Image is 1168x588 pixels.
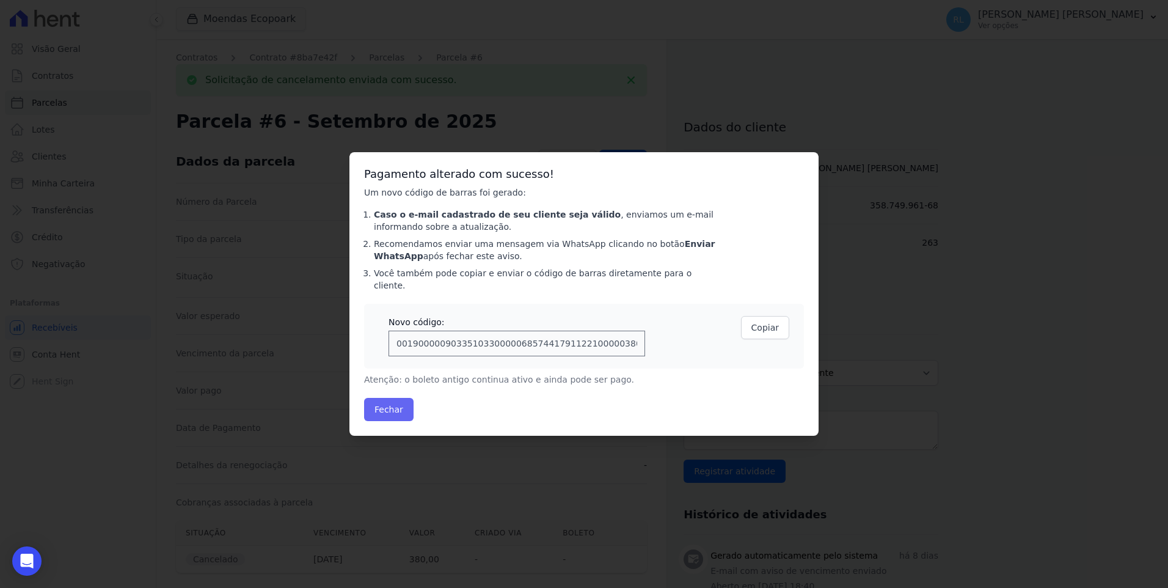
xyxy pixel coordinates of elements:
li: Você também pode copiar e enviar o código de barras diretamente para o cliente. [374,267,716,292]
button: Fechar [364,398,414,421]
p: Atenção: o boleto antigo continua ativo e ainda pode ser pago. [364,373,716,386]
p: Um novo código de barras foi gerado: [364,186,716,199]
li: Recomendamos enviar uma mensagem via WhatsApp clicando no botão após fechar este aviso. [374,238,716,262]
button: Copiar [741,316,789,339]
div: Novo código: [389,316,645,328]
div: Open Intercom Messenger [12,546,42,576]
strong: Caso o e-mail cadastrado de seu cliente seja válido [374,210,621,219]
h3: Pagamento alterado com sucesso! [364,167,804,182]
li: , enviamos um e-mail informando sobre a atualização. [374,208,716,233]
input: 00190000090335103300000685744179112210000038000 [389,331,645,356]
